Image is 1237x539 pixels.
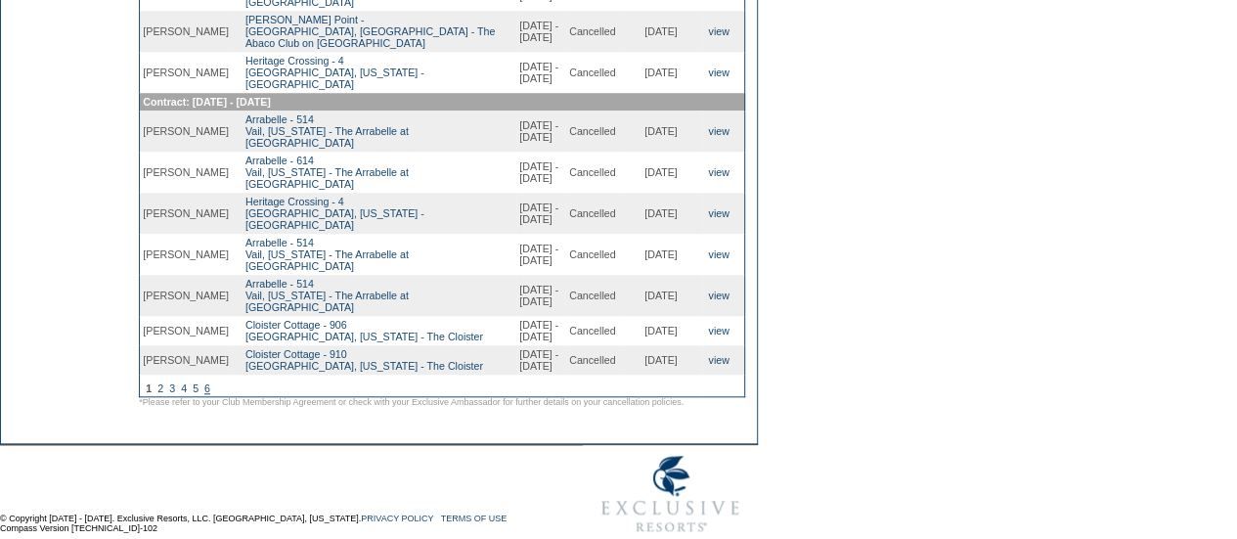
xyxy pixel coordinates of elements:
[245,14,495,49] a: [PERSON_NAME] Point -[GEOGRAPHIC_DATA], [GEOGRAPHIC_DATA] - The Abaco Club on [GEOGRAPHIC_DATA]
[140,345,232,375] td: [PERSON_NAME]
[204,382,210,394] a: 6
[245,155,409,190] a: Arrabelle - 614Vail, [US_STATE] - The Arrabelle at [GEOGRAPHIC_DATA]
[245,319,483,342] a: Cloister Cottage - 906[GEOGRAPHIC_DATA], [US_STATE] - The Cloister
[708,290,729,301] a: view
[193,382,199,394] a: 5
[619,316,702,345] td: [DATE]
[619,345,702,375] td: [DATE]
[140,152,232,193] td: [PERSON_NAME]
[516,234,565,275] td: [DATE] - [DATE]
[565,275,619,316] td: Cancelled
[139,397,684,407] span: *Please refer to your Club Membership Agreement or check with your Exclusive Ambassador for furth...
[143,96,270,108] span: Contract: [DATE] - [DATE]
[146,382,152,394] span: 1
[361,514,433,523] a: PRIVACY POLICY
[516,345,565,375] td: [DATE] - [DATE]
[516,52,565,93] td: [DATE] - [DATE]
[140,11,232,52] td: [PERSON_NAME]
[565,316,619,345] td: Cancelled
[565,345,619,375] td: Cancelled
[708,248,729,260] a: view
[565,11,619,52] td: Cancelled
[619,111,702,152] td: [DATE]
[245,278,409,313] a: Arrabelle - 514Vail, [US_STATE] - The Arrabelle at [GEOGRAPHIC_DATA]
[708,207,729,219] a: view
[140,275,232,316] td: [PERSON_NAME]
[619,234,702,275] td: [DATE]
[708,354,729,366] a: view
[516,111,565,152] td: [DATE] - [DATE]
[181,382,187,394] a: 4
[140,316,232,345] td: [PERSON_NAME]
[565,52,619,93] td: Cancelled
[140,52,232,93] td: [PERSON_NAME]
[619,52,702,93] td: [DATE]
[619,275,702,316] td: [DATE]
[708,125,729,137] a: view
[245,237,409,272] a: Arrabelle - 514Vail, [US_STATE] - The Arrabelle at [GEOGRAPHIC_DATA]
[708,25,729,37] a: view
[245,196,424,231] a: Heritage Crossing - 4[GEOGRAPHIC_DATA], [US_STATE] - [GEOGRAPHIC_DATA]
[140,234,232,275] td: [PERSON_NAME]
[619,152,702,193] td: [DATE]
[708,325,729,337] a: view
[565,111,619,152] td: Cancelled
[516,193,565,234] td: [DATE] - [DATE]
[708,67,729,78] a: view
[565,234,619,275] td: Cancelled
[245,55,424,90] a: Heritage Crossing - 4[GEOGRAPHIC_DATA], [US_STATE] - [GEOGRAPHIC_DATA]
[565,152,619,193] td: Cancelled
[169,382,175,394] a: 3
[708,166,729,178] a: view
[516,11,565,52] td: [DATE] - [DATE]
[619,193,702,234] td: [DATE]
[140,111,232,152] td: [PERSON_NAME]
[245,113,409,149] a: Arrabelle - 514Vail, [US_STATE] - The Arrabelle at [GEOGRAPHIC_DATA]
[441,514,508,523] a: TERMS OF USE
[619,11,702,52] td: [DATE]
[157,382,163,394] a: 2
[516,275,565,316] td: [DATE] - [DATE]
[516,316,565,345] td: [DATE] - [DATE]
[245,348,483,372] a: Cloister Cottage - 910[GEOGRAPHIC_DATA], [US_STATE] - The Cloister
[516,152,565,193] td: [DATE] - [DATE]
[140,193,232,234] td: [PERSON_NAME]
[565,193,619,234] td: Cancelled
